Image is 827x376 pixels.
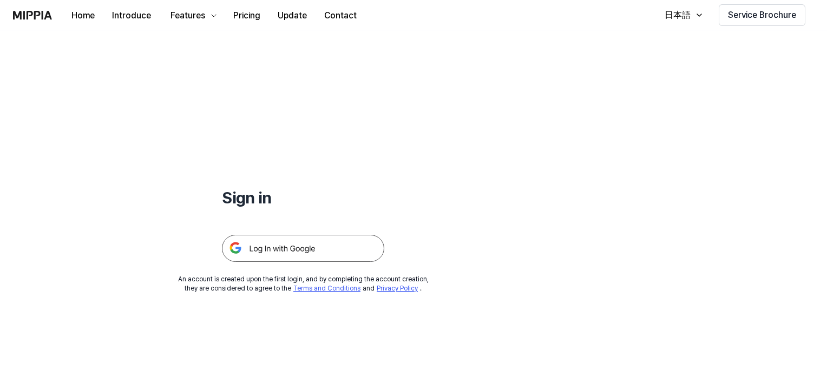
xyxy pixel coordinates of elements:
[222,235,384,262] img: 구글 로그인 버튼
[103,5,160,27] button: Introduce
[662,9,693,22] div: 日本語
[13,11,52,19] img: logo
[269,5,316,27] button: Update
[160,5,225,27] button: Features
[222,186,384,209] h1: Sign in
[719,4,805,26] button: Service Brochure
[316,5,365,27] button: Contact
[269,1,316,30] a: Update
[293,285,360,292] a: Terms and Conditions
[225,5,269,27] button: Pricing
[654,4,710,26] button: 日本語
[178,275,429,293] div: An account is created upon the first login, and by completing the account creation, they are cons...
[168,9,207,22] div: Features
[63,5,103,27] button: Home
[377,285,418,292] a: Privacy Policy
